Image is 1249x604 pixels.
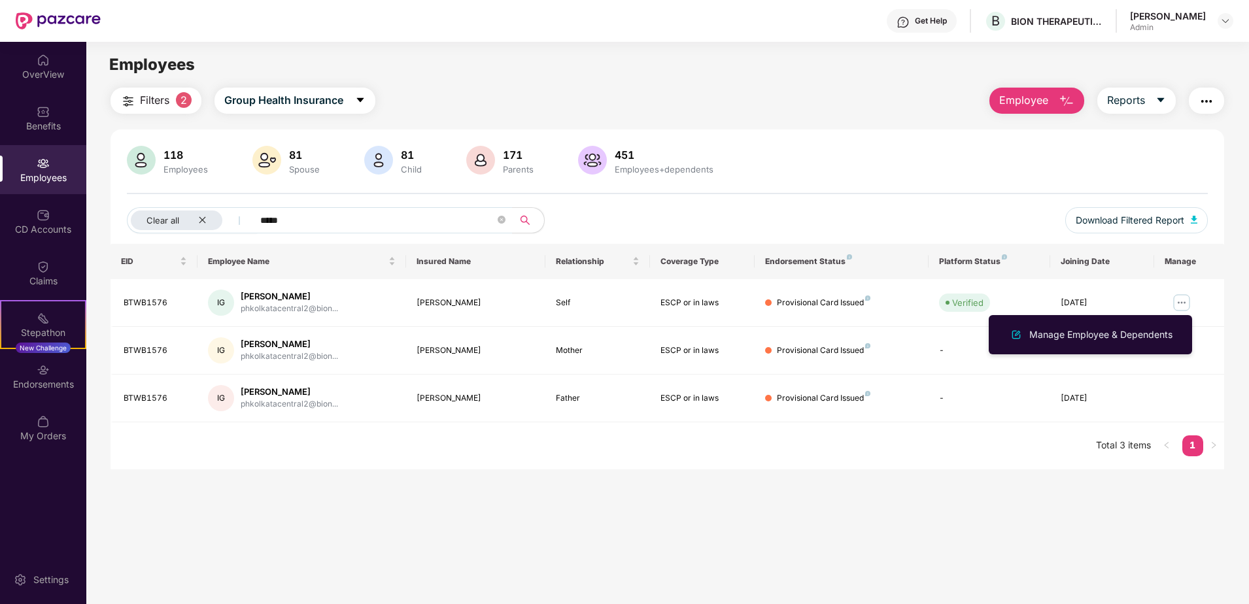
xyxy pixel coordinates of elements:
[556,297,640,309] div: Self
[161,148,211,161] div: 118
[777,344,870,357] div: Provisional Card Issued
[1050,244,1155,279] th: Joining Date
[241,398,338,411] div: phkolkatacentral2@bion...
[612,148,716,161] div: 451
[417,297,535,309] div: [PERSON_NAME]
[1130,22,1206,33] div: Admin
[16,12,101,29] img: New Pazcare Logo
[1182,435,1203,455] a: 1
[865,391,870,396] img: svg+xml;base64,PHN2ZyB4bWxucz0iaHR0cDovL3d3dy53My5vcmcvMjAwMC9zdmciIHdpZHRoPSI4IiBoZWlnaHQ9IjgiIH...
[991,13,1000,29] span: B
[1061,297,1144,309] div: [DATE]
[241,386,338,398] div: [PERSON_NAME]
[1097,88,1176,114] button: Reportscaret-down
[124,344,187,357] div: BTWB1576
[208,290,234,316] div: IG
[398,164,424,175] div: Child
[1061,392,1144,405] div: [DATE]
[1156,435,1177,456] li: Previous Page
[847,254,852,260] img: svg+xml;base64,PHN2ZyB4bWxucz0iaHR0cDovL3d3dy53My5vcmcvMjAwMC9zdmciIHdpZHRoPSI4IiBoZWlnaHQ9IjgiIH...
[1199,93,1214,109] img: svg+xml;base64,PHN2ZyB4bWxucz0iaHR0cDovL3d3dy53My5vcmcvMjAwMC9zdmciIHdpZHRoPSIyNCIgaGVpZ2h0PSIyNC...
[37,415,50,428] img: svg+xml;base64,PHN2ZyBpZD0iTXlfT3JkZXJzIiBkYXRhLW5hbWU9Ik15IE9yZGVycyIgeG1sbnM9Imh0dHA6Ly93d3cudz...
[398,148,424,161] div: 81
[146,215,179,226] span: Clear all
[512,215,538,226] span: search
[865,343,870,348] img: svg+xml;base64,PHN2ZyB4bWxucz0iaHR0cDovL3d3dy53My5vcmcvMjAwMC9zdmciIHdpZHRoPSI4IiBoZWlnaHQ9IjgiIH...
[208,337,234,363] div: IG
[952,296,984,309] div: Verified
[999,92,1048,109] span: Employee
[1076,213,1184,227] span: Download Filtered Report
[176,92,192,108] span: 2
[939,256,1040,267] div: Platform Status
[37,54,50,67] img: svg+xml;base64,PHN2ZyBpZD0iSG9tZSIgeG1sbnM9Imh0dHA6Ly93d3cudzMub3JnLzIwMDAvc3ZnIiB3aWR0aD0iMjAiIG...
[1210,441,1218,449] span: right
[765,256,918,267] div: Endorsement Status
[241,338,338,350] div: [PERSON_NAME]
[224,92,343,109] span: Group Health Insurance
[466,146,495,175] img: svg+xml;base64,PHN2ZyB4bWxucz0iaHR0cDovL3d3dy53My5vcmcvMjAwMC9zdmciIHhtbG5zOnhsaW5rPSJodHRwOi8vd3...
[660,392,744,405] div: ESCP or in laws
[1008,327,1024,343] img: svg+xml;base64,PHN2ZyB4bWxucz0iaHR0cDovL3d3dy53My5vcmcvMjAwMC9zdmciIHhtbG5zOnhsaW5rPSJodHRwOi8vd3...
[500,164,536,175] div: Parents
[37,312,50,325] img: svg+xml;base64,PHN2ZyB4bWxucz0iaHR0cDovL3d3dy53My5vcmcvMjAwMC9zdmciIHdpZHRoPSIyMSIgaGVpZ2h0PSIyMC...
[198,216,207,224] span: close
[37,105,50,118] img: svg+xml;base64,PHN2ZyBpZD0iQmVuZWZpdHMiIHhtbG5zPSJodHRwOi8vd3d3LnczLm9yZy8yMDAwL3N2ZyIgd2lkdGg9Ij...
[29,573,73,586] div: Settings
[417,392,535,405] div: [PERSON_NAME]
[14,573,27,586] img: svg+xml;base64,PHN2ZyBpZD0iU2V0dGluZy0yMHgyMCIgeG1sbnM9Imh0dHA6Ly93d3cudzMub3JnLzIwMDAvc3ZnIiB3aW...
[1203,435,1224,456] button: right
[1,326,85,339] div: Stepathon
[37,157,50,170] img: svg+xml;base64,PHN2ZyBpZD0iRW1wbG95ZWVzIiB4bWxucz0iaHR0cDovL3d3dy53My5vcmcvMjAwMC9zdmciIHdpZHRoPS...
[660,344,744,357] div: ESCP or in laws
[16,343,71,353] div: New Challenge
[929,375,1050,422] td: -
[241,303,338,315] div: phkolkatacentral2@bion...
[650,244,755,279] th: Coverage Type
[161,164,211,175] div: Employees
[124,297,187,309] div: BTWB1576
[1156,435,1177,456] button: left
[109,55,195,74] span: Employees
[355,95,366,107] span: caret-down
[1027,327,1175,342] div: Manage Employee & Dependents
[111,244,197,279] th: EID
[127,207,258,233] button: Clear allclose
[37,363,50,377] img: svg+xml;base64,PHN2ZyBpZD0iRW5kb3JzZW1lbnRzIiB4bWxucz0iaHR0cDovL3d3dy53My5vcmcvMjAwMC9zdmciIHdpZH...
[989,88,1084,114] button: Employee
[500,148,536,161] div: 171
[915,16,947,26] div: Get Help
[140,92,169,109] span: Filters
[214,88,375,114] button: Group Health Insurancecaret-down
[252,146,281,175] img: svg+xml;base64,PHN2ZyB4bWxucz0iaHR0cDovL3d3dy53My5vcmcvMjAwMC9zdmciIHhtbG5zOnhsaW5rPSJodHRwOi8vd3...
[1191,216,1197,224] img: svg+xml;base64,PHN2ZyB4bWxucz0iaHR0cDovL3d3dy53My5vcmcvMjAwMC9zdmciIHhtbG5zOnhsaW5rPSJodHRwOi8vd3...
[286,164,322,175] div: Spouse
[241,290,338,303] div: [PERSON_NAME]
[37,209,50,222] img: svg+xml;base64,PHN2ZyBpZD0iQ0RfQWNjb3VudHMiIGRhdGEtbmFtZT0iQ0QgQWNjb3VudHMiIHhtbG5zPSJodHRwOi8vd3...
[578,146,607,175] img: svg+xml;base64,PHN2ZyB4bWxucz0iaHR0cDovL3d3dy53My5vcmcvMjAwMC9zdmciIHhtbG5zOnhsaW5rPSJodHRwOi8vd3...
[1130,10,1206,22] div: [PERSON_NAME]
[286,148,322,161] div: 81
[417,344,535,357] div: [PERSON_NAME]
[612,164,716,175] div: Employees+dependents
[406,244,545,279] th: Insured Name
[120,93,136,109] img: svg+xml;base64,PHN2ZyB4bWxucz0iaHR0cDovL3d3dy53My5vcmcvMjAwMC9zdmciIHdpZHRoPSIyNCIgaGVpZ2h0PSIyNC...
[197,244,406,279] th: Employee Name
[556,392,640,405] div: Father
[1065,207,1208,233] button: Download Filtered Report
[777,392,870,405] div: Provisional Card Issued
[1002,254,1007,260] img: svg+xml;base64,PHN2ZyB4bWxucz0iaHR0cDovL3d3dy53My5vcmcvMjAwMC9zdmciIHdpZHRoPSI4IiBoZWlnaHQ9IjgiIH...
[498,216,505,224] span: close-circle
[1182,435,1203,456] li: 1
[241,350,338,363] div: phkolkatacentral2@bion...
[208,385,234,411] div: IG
[1171,292,1192,313] img: manageButton
[556,256,630,267] span: Relationship
[865,295,870,301] img: svg+xml;base64,PHN2ZyB4bWxucz0iaHR0cDovL3d3dy53My5vcmcvMjAwMC9zdmciIHdpZHRoPSI4IiBoZWlnaHQ9IjgiIH...
[545,244,650,279] th: Relationship
[127,146,156,175] img: svg+xml;base64,PHN2ZyB4bWxucz0iaHR0cDovL3d3dy53My5vcmcvMjAwMC9zdmciIHhtbG5zOnhsaW5rPSJodHRwOi8vd3...
[1220,16,1231,26] img: svg+xml;base64,PHN2ZyBpZD0iRHJvcGRvd24tMzJ4MzIiIHhtbG5zPSJodHRwOi8vd3d3LnczLm9yZy8yMDAwL3N2ZyIgd2...
[1011,15,1103,27] div: BION THERAPEUTICS ([GEOGRAPHIC_DATA]) PRIVATE LIMITED
[512,207,545,233] button: search
[1154,244,1224,279] th: Manage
